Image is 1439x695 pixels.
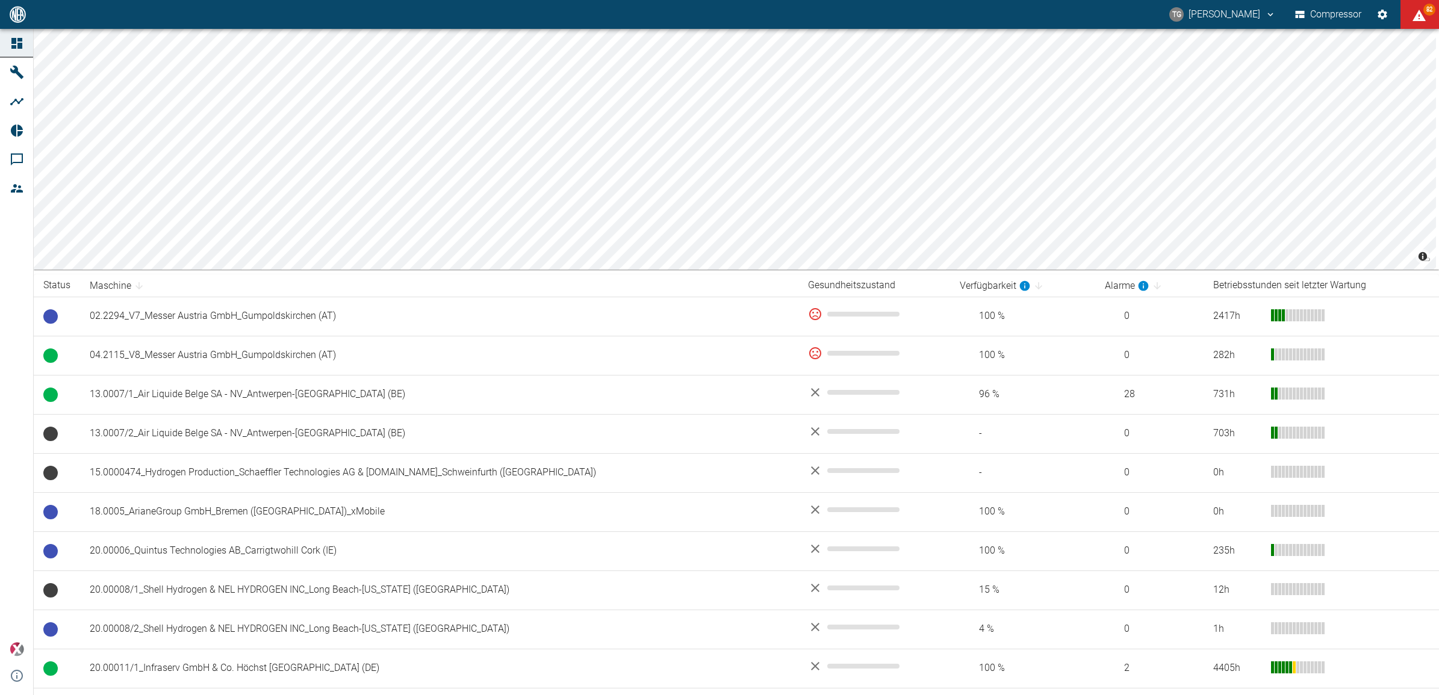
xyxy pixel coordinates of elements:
span: 100 % [960,505,1086,519]
div: No data [808,542,940,556]
span: 100 % [960,661,1086,675]
div: TG [1169,7,1184,22]
div: 2417 h [1213,309,1261,323]
th: Status [34,274,80,297]
span: Maschine [90,279,147,293]
div: No data [808,463,940,478]
span: - [960,466,1086,480]
td: 20.00008/2_Shell Hydrogen & NEL HYDROGEN INC_Long Beach-[US_STATE] ([GEOGRAPHIC_DATA]) [80,610,798,649]
td: 13.0007/1_Air Liquide Belge SA - NV_Antwerpen-[GEOGRAPHIC_DATA] (BE) [80,375,798,414]
span: 0 [1105,309,1194,323]
span: Betrieb [43,388,58,402]
span: - [960,427,1086,440]
span: Keine Daten [43,427,58,441]
span: Betrieb [43,348,58,363]
div: berechnet für die letzten 7 Tage [960,279,1031,293]
img: Xplore Logo [10,642,24,656]
span: 0 [1105,544,1194,558]
span: 100 % [960,309,1086,323]
span: 0 [1105,622,1194,636]
span: Betriebsbereit [43,309,58,324]
td: 18.0005_ArianeGroup GmbH_Bremen ([GEOGRAPHIC_DATA])_xMobile [80,492,798,531]
td: 20.00008/1_Shell Hydrogen & NEL HYDROGEN INC_Long Beach-[US_STATE] ([GEOGRAPHIC_DATA]) [80,570,798,610]
span: 2 [1105,661,1194,675]
span: 82 [1423,4,1435,16]
div: berechnet für die letzten 7 Tage [1105,279,1149,293]
th: Betriebsstunden seit letzter Wartung [1204,274,1439,297]
div: 4405 h [1213,661,1261,675]
span: 100 % [960,544,1086,558]
span: 0 [1105,427,1194,440]
span: Betrieb [43,661,58,676]
td: 04.2115_V8_Messer Austria GmbH_Gumpoldskirchen (AT) [80,336,798,375]
span: 100 % [960,348,1086,362]
canvas: Map [34,29,1436,270]
button: thomas.gregoir@neuman-esser.com [1167,4,1278,25]
div: 12 h [1213,583,1261,597]
div: No data [808,620,940,634]
span: Betriebsbereit [43,544,58,558]
td: 15.0000474_Hydrogen Production_Schaeffler Technologies AG & [DOMAIN_NAME]_Schweinfurth ([GEOGRAPH... [80,453,798,492]
button: Einstellungen [1372,4,1393,25]
span: 4 % [960,622,1086,636]
span: 96 % [960,388,1086,401]
div: 731 h [1213,388,1261,401]
div: No data [808,385,940,400]
th: Gesundheitszustand [798,274,950,297]
div: No data [808,502,940,517]
div: No data [808,424,940,439]
div: 1 h [1213,622,1261,636]
span: 15 % [960,583,1086,597]
span: 0 [1105,348,1194,362]
span: Keine Daten [43,583,58,598]
span: Betriebsbereit [43,505,58,519]
td: 20.00011/1_Infraserv GmbH & Co. Höchst [GEOGRAPHIC_DATA] (DE) [80,649,798,688]
div: 0 h [1213,466,1261,480]
button: Compressor [1293,4,1364,25]
div: 235 h [1213,544,1261,558]
div: 0 h [1213,505,1261,519]
td: 20.00006_Quintus Technologies AB_Carrigtwohill Cork (IE) [80,531,798,570]
span: Keine Daten [43,466,58,480]
div: 703 h [1213,427,1261,440]
span: 0 [1105,466,1194,480]
div: 282 h [1213,348,1261,362]
td: 13.0007/2_Air Liquide Belge SA - NV_Antwerpen-[GEOGRAPHIC_DATA] (BE) [80,414,798,453]
span: 0 [1105,583,1194,597]
span: 0 [1105,505,1194,519]
span: Betriebsbereit [43,622,58,637]
img: logo [8,6,27,22]
td: 02.2294_V7_Messer Austria GmbH_Gumpoldskirchen (AT) [80,297,798,336]
div: No data [808,659,940,673]
span: 28 [1105,388,1194,401]
div: No data [808,581,940,595]
div: 0 % [808,346,940,360]
div: 0 % [808,307,940,321]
